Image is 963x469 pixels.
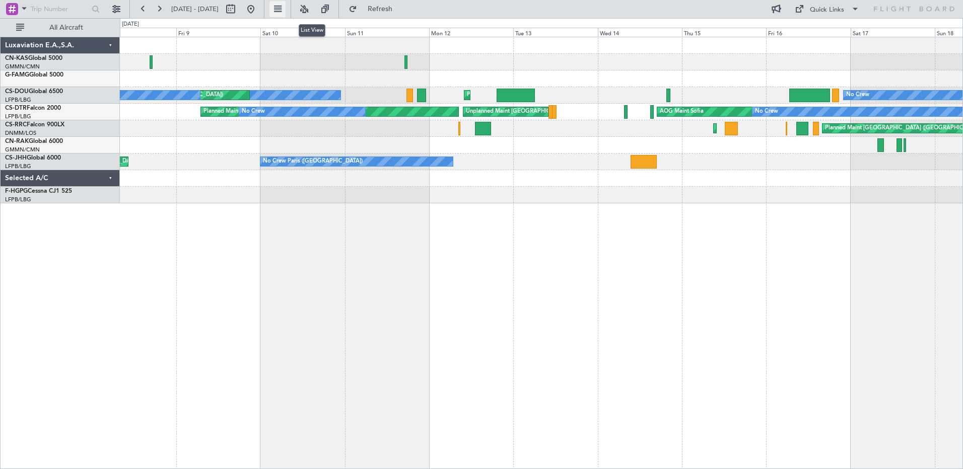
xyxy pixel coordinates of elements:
div: Wed 14 [598,28,682,37]
span: [DATE] - [DATE] [171,5,219,14]
a: LFPB/LBG [5,96,31,104]
a: DNMM/LOS [5,129,36,137]
div: Tue 13 [513,28,597,37]
span: F-HGPG [5,188,28,194]
a: CN-KASGlobal 5000 [5,55,62,61]
a: CS-JHHGlobal 6000 [5,155,61,161]
div: No Crew Paris ([GEOGRAPHIC_DATA]) [263,154,363,169]
div: Mon 12 [429,28,513,37]
div: Thu 15 [682,28,766,37]
button: All Aircraft [11,20,109,36]
div: Sat 17 [851,28,935,37]
span: G-FAMG [5,72,29,78]
div: Fri 16 [766,28,850,37]
div: AOG Maint Sofia [660,104,704,119]
span: CN-KAS [5,55,28,61]
div: Planned Maint [GEOGRAPHIC_DATA] ([GEOGRAPHIC_DATA]) [467,88,626,103]
span: All Aircraft [26,24,106,31]
a: CN-RAKGlobal 6000 [5,138,63,144]
div: Planned Maint [GEOGRAPHIC_DATA] ([GEOGRAPHIC_DATA]) [42,154,200,169]
div: List View [299,24,325,37]
button: Refresh [344,1,404,17]
a: F-HGPGCessna CJ1 525 [5,188,72,194]
span: CS-DTR [5,105,27,111]
div: Quick Links [810,5,844,15]
div: Planned Maint [GEOGRAPHIC_DATA]-[GEOGRAPHIC_DATA] [203,104,359,119]
div: [DATE] [122,20,139,29]
a: G-FAMGGlobal 5000 [5,72,63,78]
button: Quick Links [790,1,864,17]
span: CS-DOU [5,89,29,95]
div: Planned Maint [GEOGRAPHIC_DATA] ([GEOGRAPHIC_DATA]) [716,121,875,136]
span: Refresh [359,6,401,13]
div: Sat 10 [260,28,345,37]
div: No Crew [242,104,265,119]
input: Trip Number [31,2,89,17]
div: Fri 9 [176,28,260,37]
div: Thu 8 [92,28,176,37]
a: CS-DOUGlobal 6500 [5,89,63,95]
div: Sun 11 [345,28,429,37]
a: LFPB/LBG [5,163,31,170]
a: LFPB/LBG [5,196,31,203]
div: Unplanned Maint [GEOGRAPHIC_DATA]-[GEOGRAPHIC_DATA] [466,104,629,119]
span: CS-RRC [5,122,27,128]
span: CS-JHH [5,155,27,161]
div: No Crew [846,88,869,103]
a: GMMN/CMN [5,63,40,70]
div: No Crew [755,104,778,119]
a: CS-RRCFalcon 900LX [5,122,64,128]
a: CS-DTRFalcon 2000 [5,105,61,111]
span: CN-RAK [5,138,29,144]
a: GMMN/CMN [5,146,40,153]
a: LFPB/LBG [5,113,31,120]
